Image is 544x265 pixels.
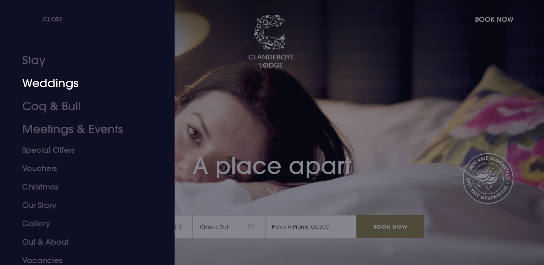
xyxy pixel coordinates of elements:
[22,196,143,214] a: Our Story
[22,178,143,196] a: Christmas
[22,49,143,72] a: Stay
[22,141,143,159] a: Special Offers
[22,95,143,118] a: Coq & Bull
[43,15,63,23] span: Close
[22,214,143,233] a: Gallery
[22,118,143,141] a: Meetings & Events
[22,72,143,95] a: Weddings
[22,233,143,251] a: Out & About
[22,159,143,178] a: Vouchers
[23,11,63,27] button: Close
